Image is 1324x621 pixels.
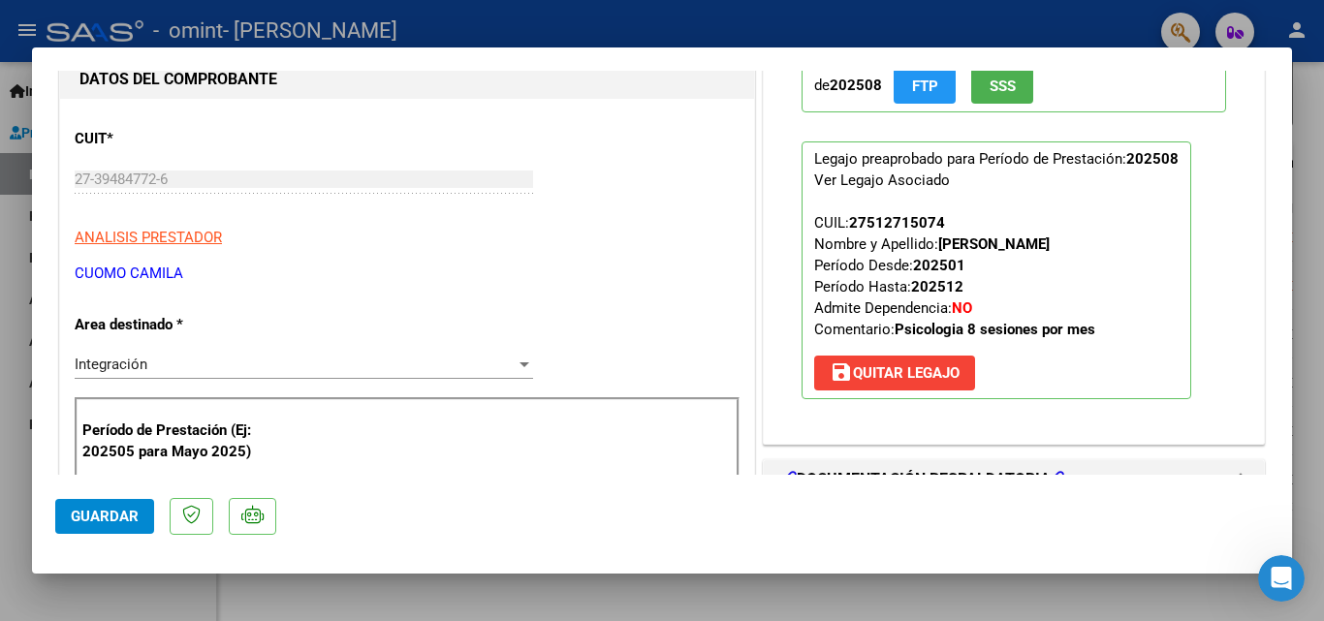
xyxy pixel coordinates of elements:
[764,460,1264,499] mat-expansion-panel-header: DOCUMENTACIÓN RESPALDATORIA
[82,419,277,463] p: Período de Prestación (Ej: 202505 para Mayo 2025)
[814,214,1095,338] span: CUIL: Nombre y Apellido: Período Desde: Período Hasta: Admite Dependencia:
[783,468,1064,491] h1: DOCUMENTACIÓN RESPALDATORIA
[1258,555,1305,602] iframe: Intercom live chat
[814,321,1095,338] span: Comentario:
[912,78,938,95] span: FTP
[79,70,277,88] strong: DATOS DEL COMPROBANTE
[75,128,274,150] p: CUIT
[1126,150,1179,168] strong: 202508
[802,141,1191,399] p: Legajo preaprobado para Período de Prestación:
[952,299,972,317] strong: NO
[849,212,945,233] div: 27512715074
[830,364,960,382] span: Quitar Legajo
[830,360,853,384] mat-icon: save
[938,235,1050,253] strong: [PERSON_NAME]
[764,11,1264,444] div: PREAPROBACIÓN PARA INTEGRACION
[830,77,882,94] strong: 202508
[911,278,963,295] strong: 202512
[913,257,965,274] strong: 202501
[895,321,1095,338] strong: Psicologia 8 sesiones por mes
[990,78,1016,95] span: SSS
[75,314,274,336] p: Area destinado *
[75,356,147,373] span: Integración
[55,499,154,534] button: Guardar
[75,229,222,246] span: ANALISIS PRESTADOR
[971,68,1033,104] button: SSS
[75,263,740,285] p: CUOMO CAMILA
[894,68,956,104] button: FTP
[814,170,950,191] div: Ver Legajo Asociado
[71,508,139,525] span: Guardar
[814,356,975,390] button: Quitar Legajo
[802,40,1226,112] p: El afiliado figura en el ultimo padrón que tenemos de la SSS de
